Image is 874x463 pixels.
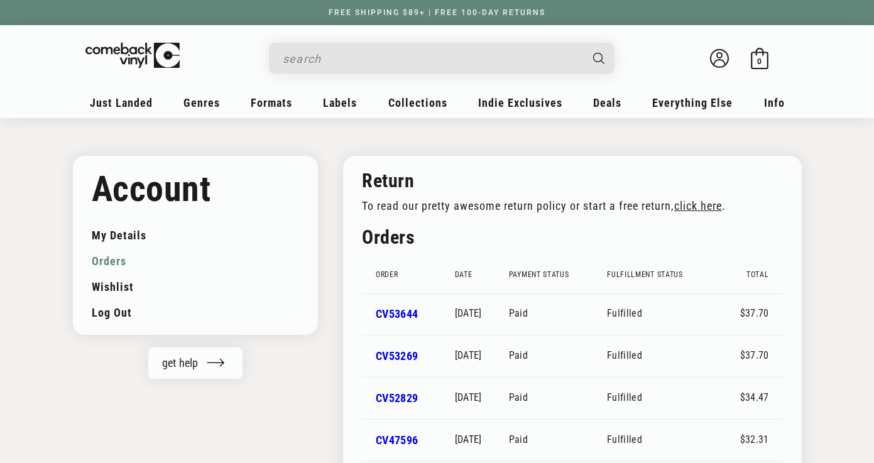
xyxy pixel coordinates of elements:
[388,96,447,109] span: Collections
[316,8,558,17] a: FREE SHIPPING $89+ | FREE 100-DAY RETURNS
[478,96,562,109] span: Indie Exclusives
[593,96,621,109] span: Deals
[607,335,726,377] td: Fulfilled
[148,347,243,379] button: get help
[764,96,785,109] span: Info
[726,419,782,461] td: $32.31
[455,433,482,445] time: [DATE]
[376,391,418,405] a: Order number CV52829
[362,256,455,293] th: Order
[607,377,726,419] td: Fulfilled
[509,419,607,461] td: Paid
[92,300,300,325] a: Log out
[283,46,581,72] input: search
[509,293,607,335] td: Paid
[376,307,418,320] a: Order number CV53644
[92,274,300,300] a: Wishlist
[376,349,418,362] a: Order number CV53269
[726,293,782,335] td: $37.70
[607,256,726,293] th: Fulfillment status
[455,349,482,361] time: [DATE]
[269,43,615,74] div: Search
[183,96,220,109] span: Genres
[362,225,782,249] h2: Orders
[92,222,300,248] a: My Details
[509,335,607,377] td: Paid
[652,96,733,109] span: Everything Else
[90,96,153,109] span: Just Landed
[362,168,762,193] h2: Return
[455,307,482,319] time: [DATE]
[323,96,357,109] span: Labels
[455,391,482,403] time: [DATE]
[362,199,762,212] p: To read our pretty awesome return policy or start a free return, .
[607,419,726,461] td: Fulfilled
[509,377,607,419] td: Paid
[726,335,782,377] td: $37.70
[92,248,300,274] a: Orders
[674,200,722,212] a: click here
[376,433,418,447] a: Order number CV47596
[607,293,726,335] td: Fulfilled
[92,168,300,210] h1: Account
[726,256,782,293] th: Total
[757,57,762,66] span: 0
[726,377,782,419] td: $34.47
[455,256,509,293] th: Date
[582,43,616,74] button: Search
[509,256,607,293] th: Payment status
[251,96,292,109] span: Formats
